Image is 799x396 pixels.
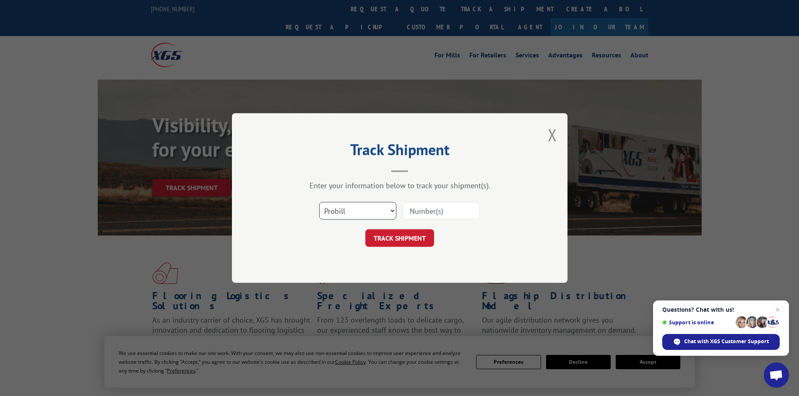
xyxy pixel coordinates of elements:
[365,229,434,247] button: TRACK SHIPMENT
[662,306,780,313] span: Questions? Chat with us!
[548,124,557,146] button: Close modal
[684,338,769,345] span: Chat with XGS Customer Support
[662,334,780,350] div: Chat with XGS Customer Support
[403,202,480,220] input: Number(s)
[662,319,733,326] span: Support is online
[274,181,526,190] div: Enter your information below to track your shipment(s).
[773,305,783,315] span: Close chat
[274,144,526,160] h2: Track Shipment
[764,362,789,388] div: Open chat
